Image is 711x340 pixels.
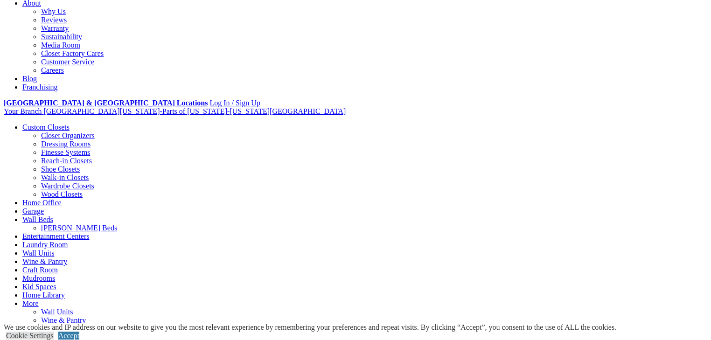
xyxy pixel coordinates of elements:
a: Garage [22,207,44,215]
a: Finesse Systems [41,148,90,156]
a: Shoe Closets [41,165,80,173]
a: Wine & Pantry [22,257,67,265]
a: Dressing Rooms [41,140,91,148]
a: Reach-in Closets [41,157,92,165]
a: [GEOGRAPHIC_DATA] & [GEOGRAPHIC_DATA] Locations [4,99,208,107]
div: We use cookies and IP address on our website to give you the most relevant experience by remember... [4,323,616,332]
a: Franchising [22,83,58,91]
a: Entertainment Centers [22,232,90,240]
a: Wine & Pantry [41,316,86,324]
a: Customer Service [41,58,94,66]
a: Mudrooms [22,274,55,282]
a: Log In / Sign Up [209,99,260,107]
a: Media Room [41,41,80,49]
a: [PERSON_NAME] Beds [41,224,117,232]
a: Blog [22,75,37,83]
a: Accept [58,332,79,340]
a: Careers [41,66,64,74]
span: [GEOGRAPHIC_DATA][US_STATE]-Parts of [US_STATE]-[US_STATE][GEOGRAPHIC_DATA] [43,107,346,115]
a: Craft Room [22,266,58,274]
a: Wall Units [22,249,54,257]
a: Custom Closets [22,123,70,131]
a: Wall Beds [22,215,53,223]
a: Reviews [41,16,67,24]
a: Laundry Room [22,241,68,249]
a: Wall Units [41,308,73,316]
a: Sustainability [41,33,82,41]
a: Closet Factory Cares [41,49,104,57]
a: Wood Closets [41,190,83,198]
a: Why Us [41,7,66,15]
a: Home Office [22,199,62,207]
a: Home Library [22,291,65,299]
a: Cookie Settings [6,332,54,340]
a: Wardrobe Closets [41,182,94,190]
a: Closet Organizers [41,132,95,139]
a: Warranty [41,24,69,32]
a: Your Branch [GEOGRAPHIC_DATA][US_STATE]-Parts of [US_STATE]-[US_STATE][GEOGRAPHIC_DATA] [4,107,346,115]
a: Walk-in Closets [41,173,89,181]
span: Your Branch [4,107,42,115]
a: More menu text will display only on big screen [22,299,39,307]
a: Kid Spaces [22,283,56,291]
